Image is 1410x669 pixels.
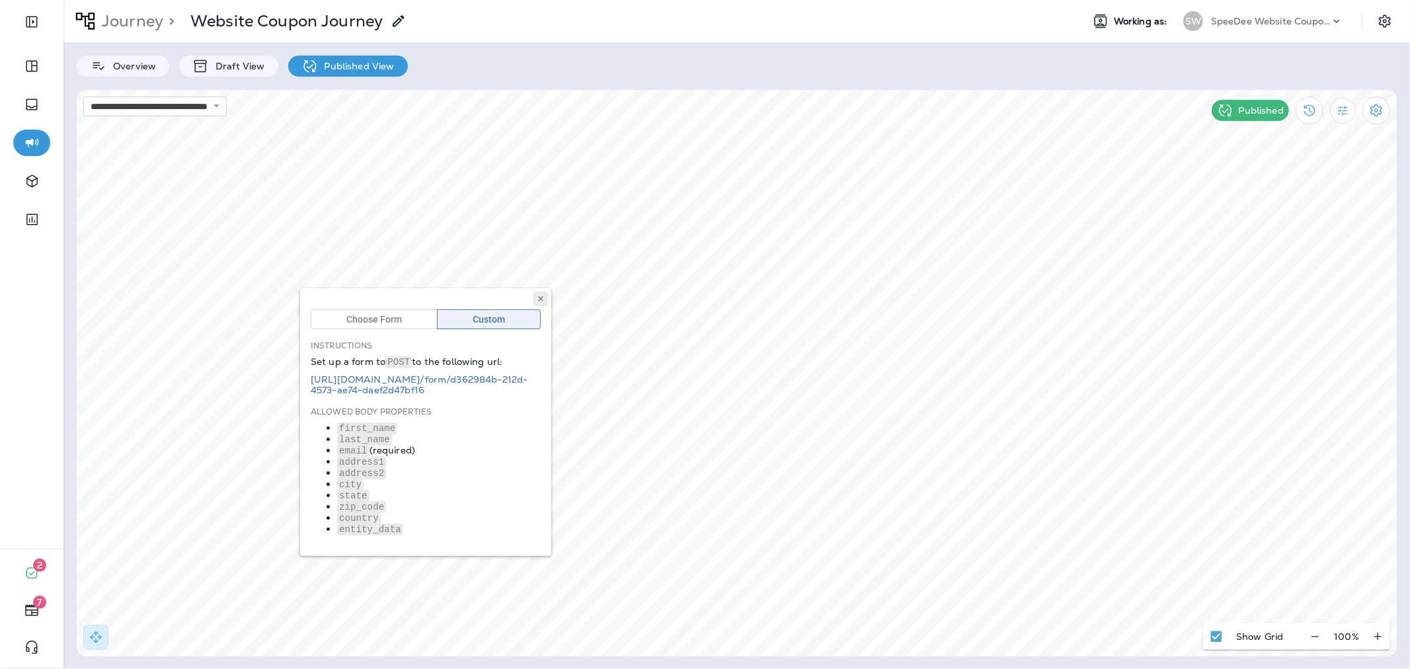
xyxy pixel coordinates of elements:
p: Show Grid [1236,631,1283,642]
div: SW [1183,11,1203,31]
p: 100 % [1334,631,1359,642]
p: Journey [97,11,163,31]
span: 2 [33,559,46,572]
button: Expand Sidebar [13,9,50,35]
span: 7 [33,596,46,609]
p: Website Coupon Journey [190,11,383,31]
p: Draft View [209,61,264,71]
p: SpeeDee Website Coupons [1211,16,1330,26]
p: Published View [318,61,395,71]
span: Working as: [1114,16,1170,27]
p: > [163,11,175,31]
p: Published [1239,105,1284,116]
button: Filter Statistics [1330,98,1356,124]
button: View Changelog [1296,97,1323,124]
button: Settings [1373,9,1397,33]
button: 2 [13,560,50,586]
button: 7 [13,597,50,623]
p: Overview [106,61,156,71]
button: Settings [1362,97,1390,124]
